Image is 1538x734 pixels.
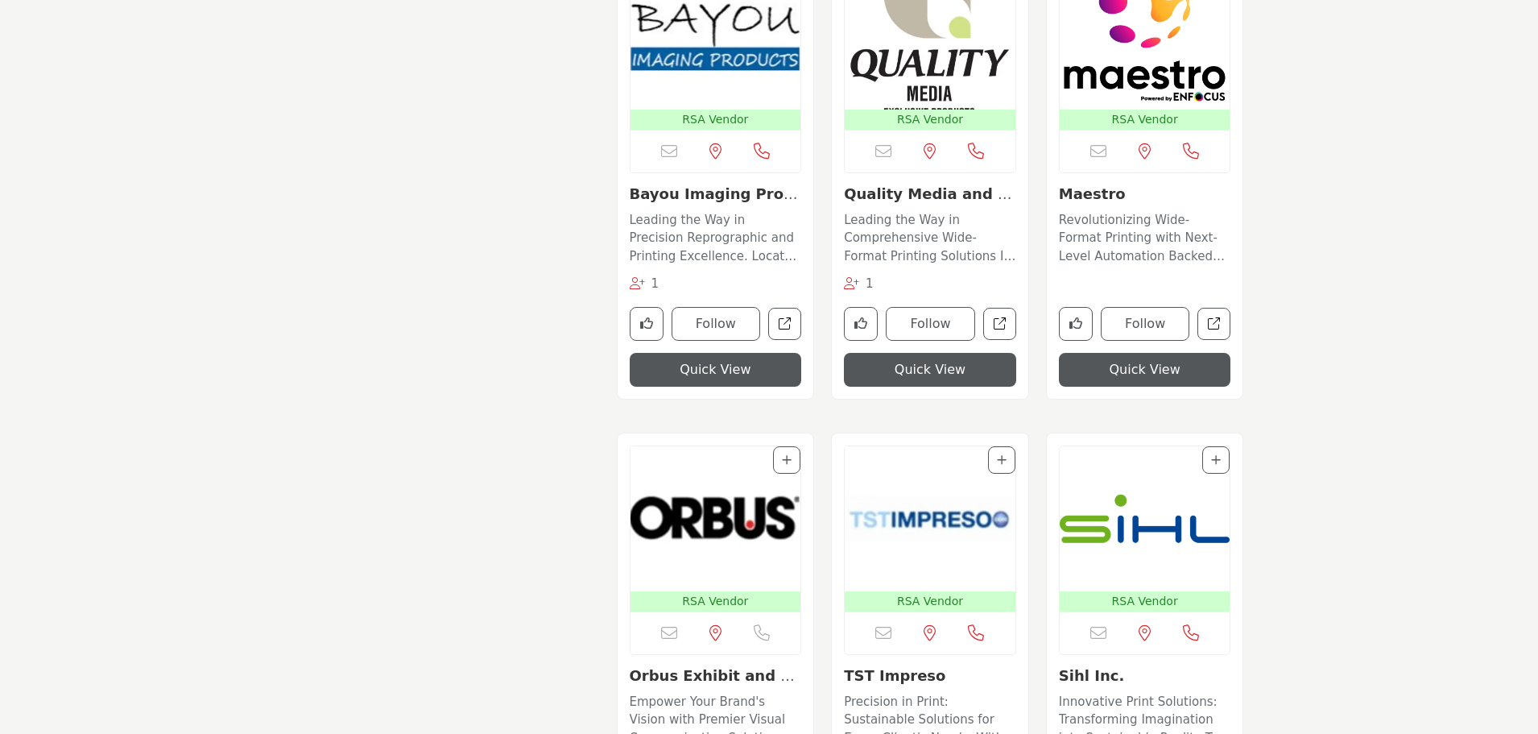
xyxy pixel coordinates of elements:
[630,667,795,702] a: Orbus Exhibit and Di...
[630,211,802,266] p: Leading the Way in Precision Reprographic and Printing Excellence. Located in the heart of the [G...
[848,111,1012,128] p: RSA Vendor
[886,307,975,341] button: Follow
[844,185,1016,203] h3: Quality Media and Laminating Solutions
[672,307,761,341] button: Follow
[1059,185,1231,203] h3: Maestro
[630,207,802,266] a: Leading the Way in Precision Reprographic and Printing Excellence. Located in the heart of the [G...
[630,446,801,612] a: Open Listing in new tab
[1059,353,1231,387] button: Quick View
[630,353,802,387] button: Quick View
[866,276,874,291] span: 1
[1059,207,1231,266] a: Revolutionizing Wide-Format Printing with Next-Level Automation Backed by over 30 years of print ...
[1059,667,1124,684] a: Sihl Inc.
[1101,307,1190,341] button: Follow
[844,207,1016,266] a: Leading the Way in Comprehensive Wide-Format Printing Solutions In the reprographic and printing ...
[983,308,1016,341] a: Open quality-media-and-laminating-solutions in new tab
[1059,307,1093,341] button: Like company
[844,275,874,293] div: Followers
[844,667,1016,685] h3: TST Impreso
[634,593,798,610] p: RSA Vendor
[768,308,801,341] a: Open bayou-imaging-products in new tab
[1197,308,1230,341] a: Open maestro in new tab
[845,446,1015,612] a: Open Listing in new tab
[844,667,945,684] a: TST Impreso
[630,446,801,591] img: Orbus Exhibit and Display Group
[845,446,1015,591] img: TST Impreso
[1059,185,1126,202] a: Maestro
[651,276,659,291] span: 1
[630,667,802,685] h3: Orbus Exhibit and Display Group
[1063,111,1227,128] p: RSA Vendor
[630,185,798,220] a: Bayou Imaging Produc...
[1059,667,1231,685] h3: Sihl Inc.
[1063,593,1227,610] p: RSA Vendor
[1060,446,1230,612] a: Open Listing in new tab
[630,185,802,203] h3: Bayou Imaging Products
[782,454,792,467] a: Add To List
[1059,211,1231,266] p: Revolutionizing Wide-Format Printing with Next-Level Automation Backed by over 30 years of print ...
[630,275,659,293] div: Followers
[997,454,1007,467] a: Add To List
[634,111,798,128] p: RSA Vendor
[844,353,1016,387] button: Quick View
[844,185,1011,220] a: Quality Media and La...
[630,307,664,341] button: Like company
[1211,454,1221,467] a: Add To List
[844,307,878,341] button: Like company
[848,593,1012,610] p: RSA Vendor
[1060,446,1230,591] img: Sihl Inc.
[844,211,1016,266] p: Leading the Way in Comprehensive Wide-Format Printing Solutions In the reprographic and printing ...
